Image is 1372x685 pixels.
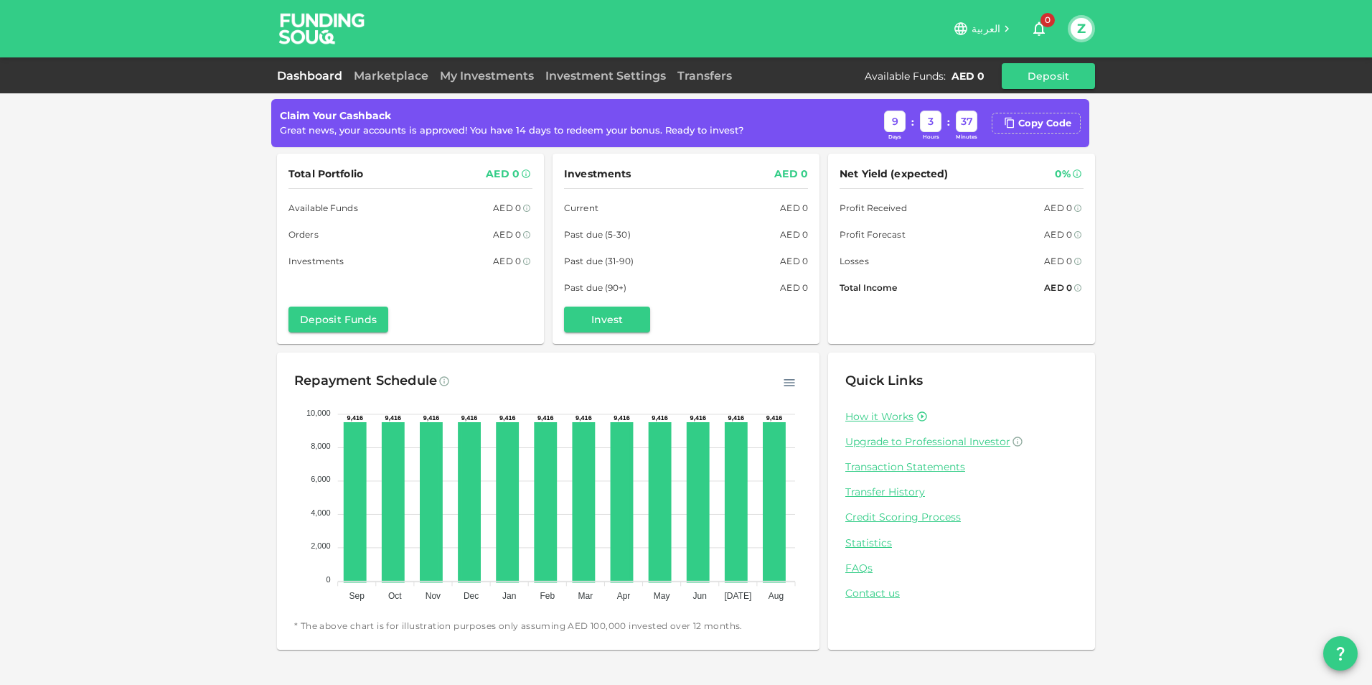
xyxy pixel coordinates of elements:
span: 0 [1040,13,1055,27]
button: Deposit [1002,63,1095,89]
span: Losses [840,253,869,269]
span: Investments [564,165,631,183]
div: 37 [956,111,977,132]
tspan: Jan [502,591,516,601]
button: Invest [564,307,650,332]
div: Available Funds : [865,69,946,83]
span: Past due (90+) [564,280,627,295]
div: AED 0 [1044,200,1072,215]
div: AED 0 [1044,280,1072,295]
a: Dashboard [277,69,348,83]
tspan: Jun [693,591,707,601]
div: 0% [1055,165,1071,183]
span: Investments [288,253,344,269]
a: Contact us [845,587,1078,600]
tspan: 2,000 [311,541,331,550]
tspan: Mar [578,591,593,601]
span: Current [564,200,598,215]
a: Statistics [845,536,1078,550]
span: Quick Links [845,373,923,388]
tspan: [DATE] [724,591,751,601]
tspan: Nov [426,591,441,601]
span: Past due (31-90) [564,253,634,269]
a: FAQs [845,561,1078,575]
span: Net Yield (expected) [840,165,949,183]
div: AED 0 [952,69,985,83]
tspan: Oct [388,591,402,601]
div: AED 0 [780,227,808,242]
button: Deposit Funds [288,307,388,332]
tspan: Feb [540,591,555,601]
div: AED 0 [1044,253,1072,269]
tspan: 0 [326,574,331,583]
tspan: May [654,591,670,601]
div: Great news, your accounts is approved! You have 14 days to redeem your bonus. Ready to invest? [280,124,743,138]
a: Investment Settings [540,69,672,83]
span: * The above chart is for illustration purposes only assuming AED 100,000 invested over 12 months. [294,619,802,633]
div: AED 0 [780,280,808,295]
div: AED 0 [1044,227,1072,242]
div: Copy Code [1018,116,1071,131]
tspan: 8,000 [311,441,331,449]
tspan: 6,000 [311,475,331,483]
span: Orders [288,227,319,242]
div: 9 [884,111,906,132]
span: Profit Received [840,200,907,215]
a: Upgrade to Professional Investor [845,435,1078,449]
a: Credit Scoring Process [845,511,1078,524]
div: AED 0 [486,165,520,183]
span: Upgrade to Professional Investor [845,435,1010,448]
div: AED 0 [780,200,808,215]
tspan: Sep [349,591,365,601]
tspan: Dec [464,591,479,601]
span: العربية [972,22,1000,35]
div: Hours [920,134,941,141]
span: Claim Your Cashback [280,109,391,122]
span: Total Portfolio [288,165,363,183]
a: Marketplace [348,69,434,83]
a: How it Works [845,410,913,424]
div: AED 0 [493,227,521,242]
div: AED 0 [493,253,521,269]
div: Minutes [956,134,977,141]
span: Total Income [840,280,897,295]
button: Z [1071,18,1092,39]
span: Available Funds [288,200,358,215]
div: Repayment Schedule [294,370,437,393]
div: Days [884,134,906,141]
tspan: 4,000 [311,508,331,516]
div: 3 [920,111,941,132]
div: AED 0 [493,200,521,215]
div: AED 0 [780,253,808,269]
div: AED 0 [774,165,808,183]
span: Past due (5-30) [564,227,631,242]
span: Profit Forecast [840,227,906,242]
button: 0 [1025,14,1053,43]
tspan: Aug [769,591,784,601]
div: : [911,115,914,130]
a: Transaction Statements [845,460,1078,474]
button: question [1323,636,1358,671]
tspan: 10,000 [306,408,331,416]
tspan: Apr [617,591,631,601]
a: Transfers [672,69,738,83]
a: Transfer History [845,485,1078,499]
a: My Investments [434,69,540,83]
div: : [947,115,950,130]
